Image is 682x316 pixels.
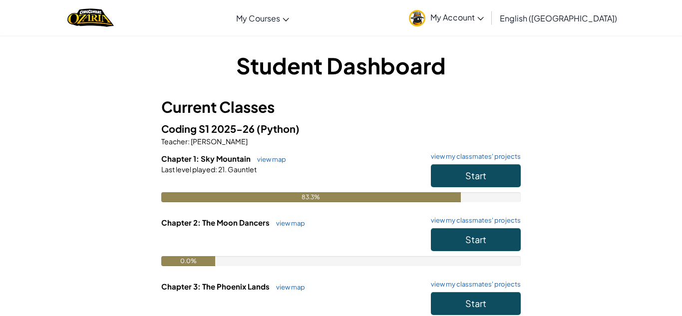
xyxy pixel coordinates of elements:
span: Chapter 2: The Moon Dancers [161,218,271,227]
span: (Python) [257,122,300,135]
a: My Courses [231,4,294,31]
div: 0.0% [161,256,215,266]
span: Chapter 3: The Phoenix Lands [161,282,271,291]
span: : [188,137,190,146]
h1: Student Dashboard [161,50,521,81]
span: Coding S1 2025-26 [161,122,257,135]
a: view map [271,283,305,291]
span: English ([GEOGRAPHIC_DATA]) [500,13,617,23]
span: My Courses [236,13,280,23]
button: Start [431,292,521,315]
span: 21. [217,165,227,174]
a: My Account [404,2,489,33]
span: Start [465,234,486,245]
a: English ([GEOGRAPHIC_DATA]) [495,4,622,31]
a: view my classmates' projects [426,217,521,224]
button: Start [431,164,521,187]
span: Teacher [161,137,188,146]
span: Gauntlet [227,165,257,174]
img: Home [67,7,114,28]
a: view map [271,219,305,227]
span: Last level played [161,165,215,174]
h3: Current Classes [161,96,521,118]
img: avatar [409,10,425,26]
a: view my classmates' projects [426,281,521,288]
a: view map [252,155,286,163]
a: Ozaria by CodeCombat logo [67,7,114,28]
span: Start [465,298,486,309]
span: [PERSON_NAME] [190,137,248,146]
span: My Account [430,12,484,22]
span: Start [465,170,486,181]
button: Start [431,228,521,251]
span: : [215,165,217,174]
div: 83.3% [161,192,461,202]
span: Chapter 1: Sky Mountain [161,154,252,163]
a: view my classmates' projects [426,153,521,160]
